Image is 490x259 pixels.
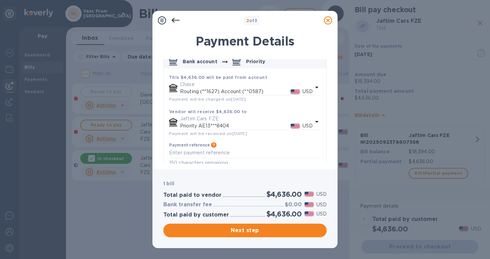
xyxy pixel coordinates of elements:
[169,143,210,148] h3: Payment reference
[180,115,313,122] p: Jaftim Cars FZE
[169,75,267,80] b: This $4,636.00 will be paid from account
[164,52,326,172] div: default-method
[266,210,302,218] h2: $4,636.00
[169,131,247,136] span: Payment will be received on [DATE]
[163,224,327,237] button: Next step
[163,192,222,198] h3: Total paid to vendor
[291,124,300,128] img: USD
[180,88,291,95] p: Routing (**1627) Account (**0587)
[266,190,302,198] h2: $4,636.00
[163,181,174,186] b: 1 bill
[183,58,217,65] p: Bank account
[180,81,313,88] p: Chase
[169,109,247,114] b: Vendor will receive $4,636.00 to
[316,191,327,198] p: USD
[163,212,229,218] h3: Total paid by customer
[316,201,327,208] p: USD
[303,88,313,95] p: USD
[169,159,321,167] p: 150 characters remaining
[246,18,249,23] span: 2
[246,18,258,23] b: of 3
[169,226,321,235] span: Next step
[316,210,327,218] p: USD
[285,202,302,208] h3: $0.00
[163,202,212,208] h3: Bank transfer fee
[291,89,300,94] img: USD
[163,34,327,48] h1: Payment Details
[169,97,246,102] span: Payment will be charged on [DATE]
[305,211,314,216] img: USD
[180,122,291,129] p: Priority AE13***8404
[305,202,314,207] img: USD
[246,58,265,65] p: Priority
[303,122,313,129] p: USD
[305,192,314,196] img: USD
